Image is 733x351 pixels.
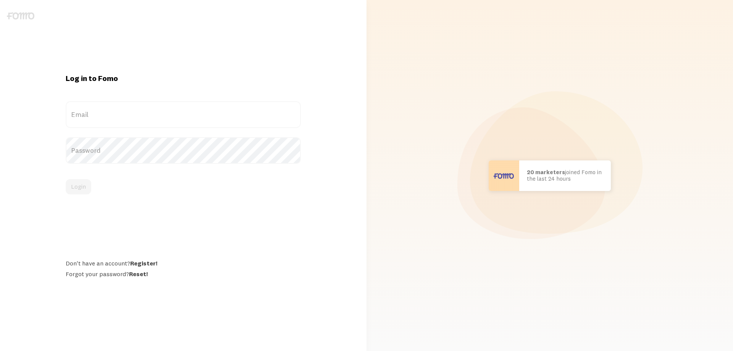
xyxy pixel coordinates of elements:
[130,259,157,267] a: Register!
[527,168,565,176] b: 20 marketers
[7,12,34,19] img: fomo-logo-gray-b99e0e8ada9f9040e2984d0d95b3b12da0074ffd48d1e5cb62ac37fc77b0b268.svg
[66,73,301,83] h1: Log in to Fomo
[129,270,148,278] a: Reset!
[66,270,301,278] div: Forgot your password?
[66,101,301,128] label: Email
[66,137,301,164] label: Password
[527,169,603,182] p: joined Fomo in the last 24 hours
[66,259,301,267] div: Don't have an account?
[489,160,519,191] img: User avatar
